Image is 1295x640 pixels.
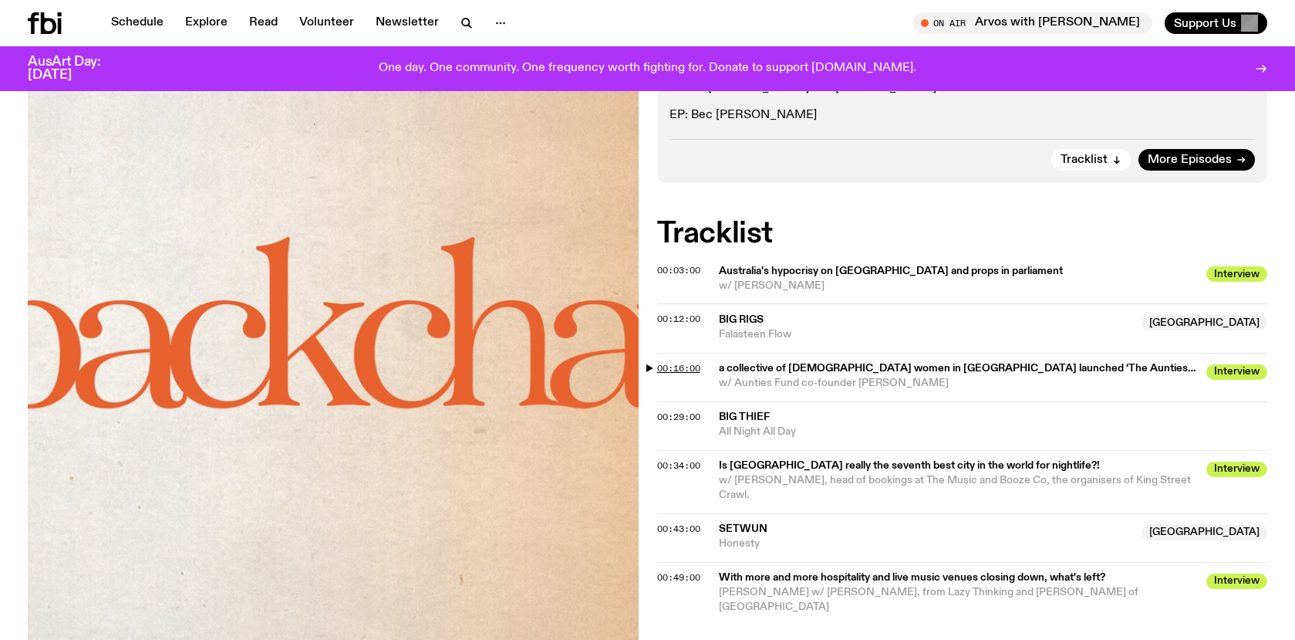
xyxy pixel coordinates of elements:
[1051,149,1131,171] button: Tracklist
[657,220,1268,248] h2: Tracklist
[1148,154,1232,166] span: More Episodes
[719,537,1133,551] span: Honesty
[657,315,700,323] button: 00:12:00
[1142,525,1267,540] span: [GEOGRAPHIC_DATA]
[657,266,700,275] button: 00:03:00
[28,56,126,82] h3: AusArt Day: [DATE]
[657,523,700,535] span: 00:43:00
[657,411,700,423] span: 00:29:00
[379,62,916,76] p: One day. One community. One frequency worth fighting for. Donate to support [DOMAIN_NAME].
[1174,16,1236,30] span: Support Us
[1206,364,1267,380] span: Interview
[1206,462,1267,477] span: Interview
[719,587,1138,612] span: [PERSON_NAME] w/ [PERSON_NAME], from Lazy Thinking and [PERSON_NAME] of [GEOGRAPHIC_DATA]
[657,462,700,470] button: 00:34:00
[657,362,700,374] span: 00:16:00
[719,264,1198,279] span: Australia's hypocrisy on [GEOGRAPHIC_DATA] and props in parliament
[719,459,1198,473] span: Is [GEOGRAPHIC_DATA] really the seventh best city in the world for nightlife?!
[366,12,448,34] a: Newsletter
[1061,154,1108,166] span: Tracklist
[1138,149,1255,171] a: More Episodes
[719,411,770,422] span: Big Thief
[176,12,237,34] a: Explore
[719,361,1198,376] span: a collective of [DEMOGRAPHIC_DATA] women in [GEOGRAPHIC_DATA] launched ‘The Aunties Fund’, creati...
[657,413,700,422] button: 00:29:00
[657,571,700,584] span: 00:49:00
[719,280,825,291] span: w/ [PERSON_NAME]
[657,525,700,533] button: 00:43:00
[719,425,1268,439] span: All Night All Day
[102,12,173,34] a: Schedule
[1206,266,1267,282] span: Interview
[240,12,287,34] a: Read
[719,571,1198,585] span: With more and more hospitality and live music venues closing down, what's left?
[1165,12,1267,34] button: Support Us
[719,314,764,325] span: Big Rigs
[290,12,363,34] a: Volunteer
[669,108,1256,123] p: EP: Bec [PERSON_NAME]
[913,12,1152,34] button: On AirArvos with [PERSON_NAME]
[719,378,949,388] span: w/ Aunties Fund co-founder [PERSON_NAME]
[657,459,700,472] span: 00:34:00
[719,523,767,534] span: Setwun
[657,264,700,276] span: 00:03:00
[657,364,700,373] button: 00:16:00
[657,313,700,325] span: 00:12:00
[719,475,1191,500] span: w/ [PERSON_NAME], head of bookings at The Music and Booze Co, the organisers of King Street Crawl.
[657,574,700,582] button: 00:49:00
[719,327,1133,342] span: Falasteen Flow
[1206,574,1267,589] span: Interview
[1142,315,1267,330] span: [GEOGRAPHIC_DATA]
